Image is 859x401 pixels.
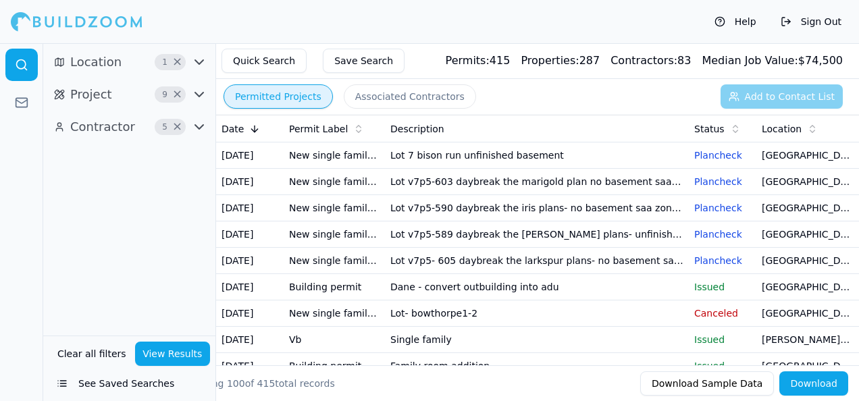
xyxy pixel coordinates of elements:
td: Family room addition [385,353,689,379]
button: See Saved Searches [49,371,210,396]
td: [GEOGRAPHIC_DATA], [GEOGRAPHIC_DATA] [756,221,858,248]
div: 415 [446,53,511,69]
td: Lot v7p5- 605 daybreak the larkspur plans- no basement saa zone 2 & water zone [385,248,689,274]
button: Download Sample Data [640,371,774,396]
td: Lot v7p5-590 daybreak the iris plans- no basement saa zone 2 & water zone [385,195,689,221]
p: Canceled [694,306,751,320]
td: [DATE] [216,248,284,274]
td: [DATE] [216,353,284,379]
span: 5 [158,120,172,134]
td: New single family dwelling [284,169,385,195]
span: Permits: [446,54,490,67]
button: Save Search [323,49,405,73]
span: 1 [158,55,172,69]
div: Status [694,122,751,136]
span: Clear Contractor filters [172,124,182,130]
td: Building permit [284,274,385,300]
td: [GEOGRAPHIC_DATA], [GEOGRAPHIC_DATA] [756,353,858,379]
span: Contractor [70,117,135,136]
td: Building permit [284,353,385,379]
td: New single family dwelling [284,300,385,327]
td: Lot- bowthorpe1-2 [385,300,689,327]
div: Showing of total records [184,377,335,390]
span: 100 [227,378,245,389]
div: Location [762,122,852,136]
span: Median Job Value: [702,54,798,67]
td: New single family dwelling [284,195,385,221]
span: Properties: [521,54,579,67]
p: Plancheck [694,228,751,241]
td: [GEOGRAPHIC_DATA], [GEOGRAPHIC_DATA] [756,274,858,300]
td: Lot 7 bison run unfinished basement [385,142,689,169]
button: Project9Clear Project filters [49,84,210,105]
span: Clear Project filters [172,91,182,98]
td: [GEOGRAPHIC_DATA], [GEOGRAPHIC_DATA] [756,248,858,274]
div: Description [390,122,683,136]
p: Plancheck [694,149,751,162]
td: [GEOGRAPHIC_DATA], [GEOGRAPHIC_DATA] [756,195,858,221]
td: New single family dwelling [284,221,385,248]
td: [DATE] [216,274,284,300]
td: New single family dwelling [284,248,385,274]
td: Vb [284,327,385,353]
td: [GEOGRAPHIC_DATA], [GEOGRAPHIC_DATA] [756,142,858,169]
div: $ 74,500 [702,53,843,69]
p: Plancheck [694,254,751,267]
span: 9 [158,88,172,101]
button: Location1Clear Location filters [49,51,210,73]
td: Lot v7p5-603 daybreak the marigold plan no basement saa zone 2 & water [385,169,689,195]
td: [DATE] [216,142,284,169]
td: Dane - convert outbuilding into adu [385,274,689,300]
p: Issued [694,333,751,346]
td: [PERSON_NAME], [GEOGRAPHIC_DATA] [756,327,858,353]
div: Date [222,122,278,136]
td: Lot v7p5-589 daybreak the [PERSON_NAME] plans- unfinished basement saa zone 2 & water zone [385,221,689,248]
button: Clear all filters [54,342,130,366]
td: [DATE] [216,327,284,353]
td: [DATE] [216,300,284,327]
td: [GEOGRAPHIC_DATA], [GEOGRAPHIC_DATA] [756,169,858,195]
button: Download [779,371,848,396]
td: [DATE] [216,169,284,195]
td: [DATE] [216,195,284,221]
p: Issued [694,280,751,294]
span: 415 [257,378,276,389]
p: Plancheck [694,201,751,215]
td: New single family dwelling [284,142,385,169]
span: Location [70,53,122,72]
div: Permit Label [289,122,380,136]
button: Permitted Projects [224,84,333,109]
button: Sign Out [774,11,848,32]
p: Issued [694,359,751,373]
button: Help [708,11,763,32]
td: Single family [385,327,689,353]
span: Clear Location filters [172,59,182,65]
div: 287 [521,53,600,69]
p: Plancheck [694,175,751,188]
span: Contractors: [610,54,677,67]
td: [GEOGRAPHIC_DATA], [GEOGRAPHIC_DATA] [756,300,858,327]
button: Associated Contractors [344,84,476,109]
button: Contractor5Clear Contractor filters [49,116,210,138]
button: Quick Search [222,49,307,73]
div: 83 [610,53,691,69]
td: [DATE] [216,221,284,248]
span: Project [70,85,112,104]
button: View Results [135,342,211,366]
